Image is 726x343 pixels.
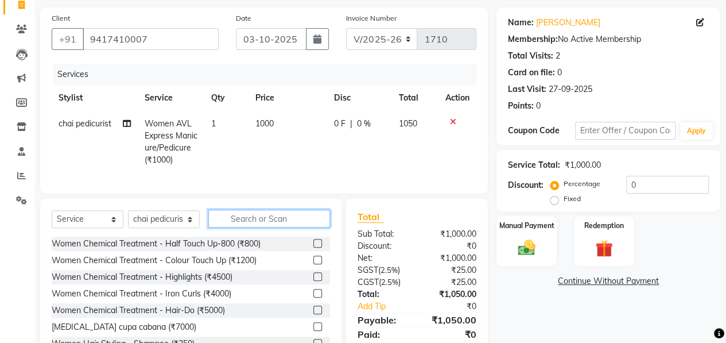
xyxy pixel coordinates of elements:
div: Total Visits: [508,50,553,62]
div: Discount: [508,179,543,191]
div: ₹1,000.00 [417,228,485,240]
label: Manual Payment [499,221,554,231]
th: Disc [327,85,391,111]
input: Search or Scan [208,210,330,228]
div: Women Chemical Treatment - Hair-Do (₹5000) [52,305,225,317]
div: ₹25.00 [417,276,485,288]
span: chai pedicurist [59,118,111,129]
th: Service [138,85,204,111]
img: _gift.svg [590,238,618,259]
div: No Active Membership [508,33,709,45]
th: Stylist [52,85,138,111]
button: Apply [680,122,713,140]
span: Women AVL Express Manicure/Pedicure (₹1000) [145,118,197,165]
div: Discount: [349,240,417,252]
div: Coupon Code [508,125,575,137]
img: _cash.svg [513,238,541,258]
div: ₹1,000.00 [417,252,485,264]
span: 1050 [398,118,417,129]
span: 2.5% [381,265,398,275]
label: Redemption [584,221,624,231]
th: Price [249,85,327,111]
div: Service Total: [508,159,560,171]
div: ( ) [349,264,417,276]
div: ₹1,000.00 [565,159,601,171]
div: Services [53,64,485,85]
div: ₹0 [417,327,485,341]
label: Date [236,13,251,24]
a: [PERSON_NAME] [536,17,600,29]
span: 1 [211,118,216,129]
span: 2.5% [381,278,398,287]
div: ₹25.00 [417,264,485,276]
div: 0 [536,100,541,112]
input: Enter Offer / Coupon Code [575,122,675,140]
div: ₹0 [417,240,485,252]
div: ₹0 [428,300,485,313]
div: Women Chemical Treatment - Iron Curls (₹4000) [52,288,231,300]
div: Women Chemical Treatment - Colour Touch Up (₹1200) [52,255,257,267]
div: Last Visit: [508,83,546,95]
div: ( ) [349,276,417,288]
span: 1000 [255,118,274,129]
a: Add Tip [349,300,428,313]
div: Paid: [349,327,417,341]
a: Continue Without Payment [499,275,718,287]
div: Total: [349,288,417,300]
span: | [350,118,352,130]
div: 2 [556,50,560,62]
input: Search by Name/Mobile/Email/Code [83,28,219,50]
div: Sub Total: [349,228,417,240]
button: +91 [52,28,84,50]
div: ₹1,050.00 [417,288,485,300]
div: ₹1,050.00 [417,313,485,327]
label: Percentage [564,179,600,189]
span: CGST [358,277,379,287]
span: 0 % [357,118,371,130]
div: Women Chemical Treatment - Half Touch Up-800 (₹800) [52,238,261,250]
span: SGST [358,265,378,275]
div: 0 [557,67,562,79]
div: [MEDICAL_DATA] cupa cabana (₹7000) [52,321,196,333]
label: Fixed [564,194,581,204]
div: Membership: [508,33,558,45]
th: Total [391,85,438,111]
th: Qty [204,85,249,111]
label: Invoice Number [346,13,396,24]
span: Total [358,211,384,223]
div: Name: [508,17,534,29]
div: Points: [508,100,534,112]
div: Net: [349,252,417,264]
div: Women Chemical Treatment - Highlights (₹4500) [52,271,232,283]
div: Payable: [349,313,417,327]
span: 0 F [334,118,345,130]
div: 27-09-2025 [549,83,592,95]
label: Client [52,13,70,24]
div: Card on file: [508,67,555,79]
th: Action [438,85,476,111]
